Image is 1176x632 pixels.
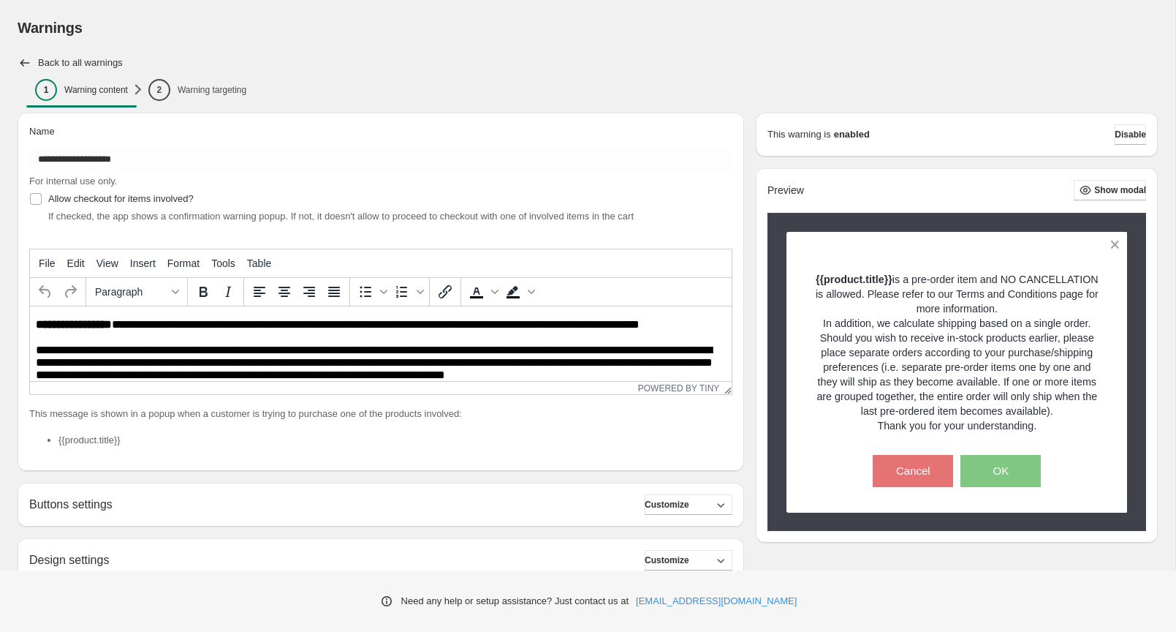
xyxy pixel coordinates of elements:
[390,279,426,304] div: Numbered list
[816,274,892,285] strong: {{product.title}}
[211,257,235,269] span: Tools
[247,279,272,304] button: Align left
[6,12,696,103] body: Rich Text Area. Press ALT-0 for help.
[191,279,216,304] button: Bold
[719,382,732,394] div: Resize
[1094,184,1146,196] span: Show modal
[29,126,55,137] span: Name
[67,257,85,269] span: Edit
[89,279,184,304] button: Formats
[167,257,200,269] span: Format
[812,316,1102,418] p: In addition, we calculate shipping based on a single order. Should you wish to receive in-stock p...
[58,433,732,448] li: {{product.title}}
[29,407,732,421] p: This message is shown in a popup when a customer is trying to purchase one of the products involved:
[1074,180,1146,200] button: Show modal
[636,594,797,609] a: [EMAIL_ADDRESS][DOMAIN_NAME]
[130,257,156,269] span: Insert
[645,494,732,515] button: Customize
[297,279,322,304] button: Align right
[33,279,58,304] button: Undo
[64,84,128,96] p: Warning content
[247,257,271,269] span: Table
[812,272,1102,316] p: is a pre-order item and NO CANCELLATION is allowed. Please refer to our Terms and Conditions page...
[645,554,689,566] span: Customize
[148,79,170,101] div: 2
[960,455,1041,487] button: OK
[30,306,732,381] iframe: Rich Text Area
[272,279,297,304] button: Align center
[38,57,123,69] h2: Back to all warnings
[645,550,732,571] button: Customize
[18,20,83,36] span: Warnings
[433,279,458,304] button: Insert/edit link
[501,279,537,304] div: Background color
[58,279,83,304] button: Redo
[1115,124,1146,145] button: Disable
[178,84,246,96] p: Warning targeting
[322,279,346,304] button: Justify
[645,499,689,511] span: Customize
[39,257,56,269] span: File
[767,184,804,197] h2: Preview
[48,211,634,222] span: If checked, the app shows a confirmation warning popup. If not, it doesn't allow to proceed to ch...
[48,193,194,204] span: Allow checkout for items involved?
[1115,129,1146,140] span: Disable
[464,279,501,304] div: Text color
[812,418,1102,433] p: Thank you for your understanding.
[638,383,720,394] a: Powered by Tiny
[834,127,870,142] strong: enabled
[35,79,57,101] div: 1
[767,127,831,142] p: This warning is
[873,455,953,487] button: Cancel
[29,553,109,567] h2: Design settings
[29,497,113,511] h2: Buttons settings
[95,286,167,298] span: Paragraph
[96,257,118,269] span: View
[216,279,240,304] button: Italic
[29,176,117,187] span: For internal use only.
[353,279,390,304] div: Bullet list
